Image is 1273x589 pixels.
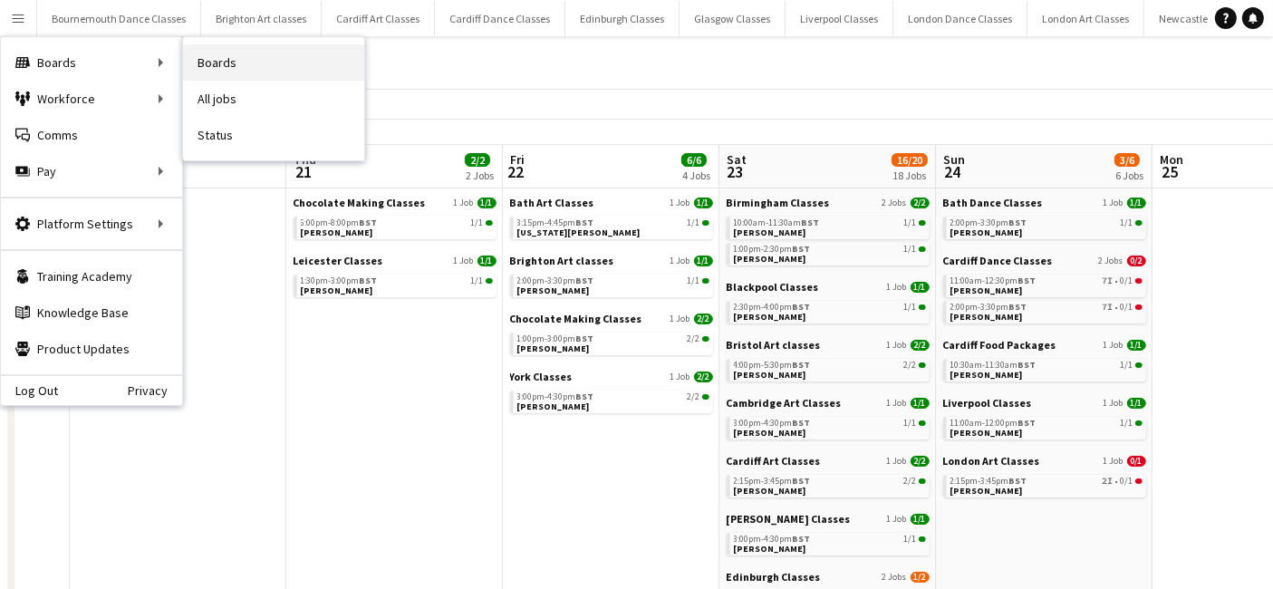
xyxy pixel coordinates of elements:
[702,220,709,226] span: 1/1
[734,311,806,323] span: Kimberley Smithson
[1157,161,1183,182] span: 25
[734,543,806,555] span: Candice Wright
[727,196,930,209] a: Birmingham Classes2 Jobs2/2
[911,456,930,467] span: 2/2
[734,533,926,554] a: 3:00pm-4:30pmBST1/1[PERSON_NAME]
[1135,478,1143,484] span: 0/1
[727,454,821,468] span: Cardiff Art Classes
[950,275,1143,295] a: 11:00am-12:30pmBST7I•0/1[PERSON_NAME]
[183,117,364,153] a: Status
[727,570,930,584] a: Edinburgh Classes2 Jobs1/2
[887,456,907,467] span: 1 Job
[943,196,1043,209] span: Bath Dance Classes
[517,276,594,285] span: 2:00pm-3:30pm
[510,151,525,168] span: Fri
[510,196,713,209] a: Bath Art Classes1 Job1/1
[291,161,316,182] span: 21
[688,218,700,227] span: 1/1
[517,333,709,353] a: 1:00pm-3:00pmBST2/2[PERSON_NAME]
[1135,420,1143,426] span: 1/1
[507,161,525,182] span: 22
[793,359,811,371] span: BST
[517,285,590,296] span: Samantha Martinez
[517,401,590,412] span: David Dorton
[1114,153,1140,167] span: 3/6
[1104,340,1124,351] span: 1 Job
[734,359,926,380] a: 4:00pm-5:30pmBST2/2[PERSON_NAME]
[294,254,497,301] div: Leicester Classes1 Job1/11:30pm-3:00pmBST1/1[PERSON_NAME]
[943,396,1146,454] div: Liverpool Classes1 Job1/111:00am-12:00pmBST1/1[PERSON_NAME]
[1,117,182,153] a: Comms
[702,336,709,342] span: 2/2
[887,340,907,351] span: 1 Job
[911,398,930,409] span: 1/1
[950,285,1023,296] span: Katie Mc Collum
[950,301,1143,322] a: 2:00pm-3:30pmBST7I•0/1[PERSON_NAME]
[510,370,713,417] div: York Classes1 Job2/23:00pm-4:30pmBST2/2[PERSON_NAME]
[882,198,907,208] span: 2 Jobs
[950,419,1037,428] span: 11:00am-12:00pm
[1135,304,1143,310] span: 0/1
[893,1,1027,36] button: London Dance Classes
[793,475,811,487] span: BST
[294,196,426,209] span: Chocolate Making Classes
[301,275,493,295] a: 1:30pm-3:00pmBST1/1[PERSON_NAME]
[727,570,821,584] span: Edinburgh Classes
[919,478,926,484] span: 2/2
[670,198,690,208] span: 1 Job
[734,419,811,428] span: 3:00pm-4:30pm
[1121,218,1133,227] span: 1/1
[465,153,490,167] span: 2/2
[201,1,322,36] button: Brighton Art classes
[510,370,573,383] span: York Classes
[1009,475,1027,487] span: BST
[1135,220,1143,226] span: 1/1
[517,334,594,343] span: 1:00pm-3:00pm
[727,396,930,410] a: Cambridge Art Classes1 Job1/1
[510,254,713,312] div: Brighton Art classes1 Job1/12:00pm-3:30pmBST1/1[PERSON_NAME]
[510,312,642,325] span: Chocolate Making Classes
[727,396,930,454] div: Cambridge Art Classes1 Job1/13:00pm-4:30pmBST1/1[PERSON_NAME]
[943,454,1146,501] div: London Art Classes1 Job0/12:15pm-3:45pmBST2I•0/1[PERSON_NAME]
[943,396,1032,410] span: Liverpool Classes
[1103,303,1114,312] span: 7I
[454,256,474,266] span: 1 Job
[37,1,201,36] button: Bournemouth Dance Classes
[510,312,713,325] a: Chocolate Making Classes1 Job2/2
[517,275,709,295] a: 2:00pm-3:30pmBST1/1[PERSON_NAME]
[294,254,383,267] span: Leicester Classes
[940,161,965,182] span: 24
[727,196,830,209] span: Birmingham Classes
[1127,198,1146,208] span: 1/1
[510,370,713,383] a: York Classes1 Job2/2
[486,220,493,226] span: 1/1
[793,243,811,255] span: BST
[950,361,1037,370] span: 10:30am-11:30am
[734,369,806,381] span: Michael Cottrill
[1160,151,1183,168] span: Mon
[702,278,709,284] span: 1/1
[510,254,713,267] a: Brighton Art classes1 Job1/1
[734,427,806,439] span: Kath Barco
[950,227,1023,238] span: Emily Parsloe
[517,391,709,411] a: 3:00pm-4:30pmBST2/2[PERSON_NAME]
[486,278,493,284] span: 1/1
[565,1,680,36] button: Edinburgh Classes
[950,311,1023,323] span: Roanna Levannais
[734,303,811,312] span: 2:30pm-4:00pm
[1115,169,1143,182] div: 6 Jobs
[727,338,821,352] span: Bristol Art classes
[734,535,811,544] span: 3:00pm-4:30pm
[943,196,1146,209] a: Bath Dance Classes1 Job1/1
[911,572,930,583] span: 1/2
[919,220,926,226] span: 1/1
[904,303,917,312] span: 1/1
[301,227,373,238] span: Judith Ward
[727,512,851,526] span: Chester Classes
[943,196,1146,254] div: Bath Dance Classes1 Job1/12:00pm-3:30pmBST1/1[PERSON_NAME]
[727,454,930,468] a: Cardiff Art Classes1 Job2/2
[734,218,820,227] span: 10:00am-11:30am
[702,394,709,400] span: 2/2
[1,258,182,294] a: Training Academy
[919,362,926,368] span: 2/2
